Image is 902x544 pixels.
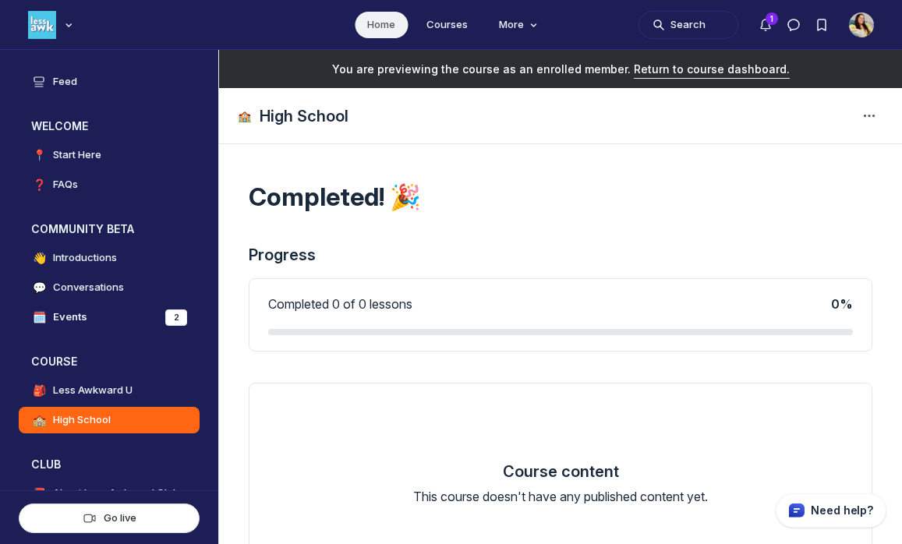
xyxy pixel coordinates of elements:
a: 📍Start Here [19,142,200,168]
h3: COMMUNITY BETA [31,221,134,237]
h4: Start Here [53,147,101,163]
h1: High School [260,105,348,127]
button: Return to course dashboard. [634,59,790,79]
button: User menu options [849,12,874,37]
button: CLUBCollapse space [19,452,200,477]
span: 0 % [831,296,853,312]
h4: High School [53,412,111,428]
h3: CLUB [31,457,61,472]
h3: Progress [249,244,872,266]
a: 🎒Less Awkward U [19,377,200,404]
button: Space settings [855,102,883,130]
button: More [486,12,547,38]
button: Direct messages [780,11,808,39]
button: WELCOMECollapse space [19,114,200,139]
span: Completed 0 of 0 lessons [268,296,412,312]
span: This course doesn't have any published content yet. [413,489,708,504]
button: Circle support widget [776,493,886,528]
span: 👋 [31,250,47,266]
span: More [499,17,541,33]
h3: COURSE [31,354,77,369]
a: 🏫High School [19,407,200,433]
div: Go live [32,510,186,525]
h4: FAQs [53,177,78,193]
h4: Introductions [53,250,117,266]
h4: Events [53,309,87,325]
h4: Feed [53,74,77,90]
h2: Completed! 🎉 [249,182,421,213]
button: Bookmarks [808,11,836,39]
h4: Conversations [53,280,124,295]
a: 💬Conversations [19,274,200,301]
button: Notifications [752,11,780,39]
span: 🎒 [31,383,47,398]
span: ❓ [31,177,47,193]
button: COURSECollapse space [19,349,200,374]
span: 📕 [31,486,47,501]
span: 🗓️ [31,309,47,325]
h4: About Less Awkward Clubs [53,486,185,501]
a: 👋Introductions [19,245,200,271]
h3: WELCOME [31,118,88,134]
a: Courses [414,12,480,38]
span: 📍 [31,147,47,163]
a: 🗓️Events2 [19,304,200,330]
img: Less Awkward Hub logo [28,11,56,39]
h5: Course content [413,461,708,482]
h4: Less Awkward U [53,383,133,398]
span: 🏫 [31,412,47,428]
header: Page Header [219,50,902,144]
span: 💬 [31,280,47,295]
div: 2 [165,309,187,326]
a: Feed [19,69,200,95]
button: Less Awkward Hub logo [28,9,76,41]
a: Home [355,12,408,38]
span: You are previewing the course as an enrolled member. [332,62,631,77]
a: ❓FAQs [19,171,200,198]
svg: Space settings [860,107,879,125]
a: 📕About Less Awkward Clubs [19,480,200,507]
button: COMMUNITY BETACollapse space [19,217,200,242]
button: Search [638,11,738,39]
span: Return to course dashboard. [634,62,790,76]
p: Need help? [811,503,873,518]
span: 🏫 [238,108,253,124]
button: Go live [19,503,200,533]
